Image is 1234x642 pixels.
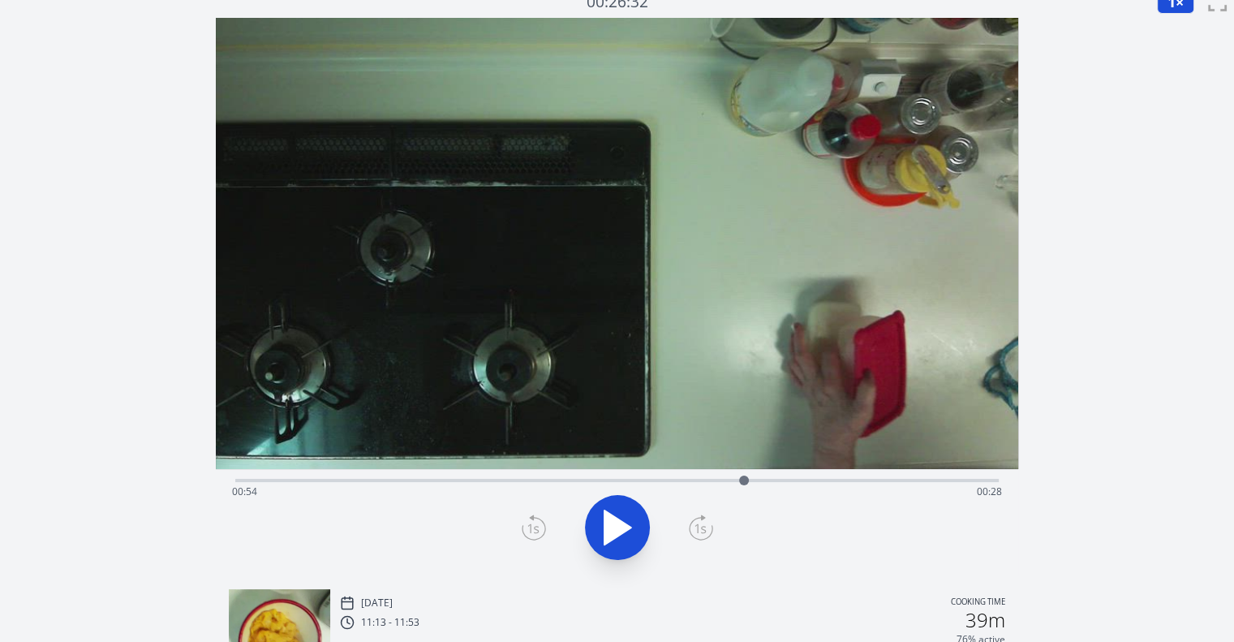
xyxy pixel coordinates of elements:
[951,596,1005,610] p: Cooking time
[232,485,257,498] span: 00:54
[977,485,1002,498] span: 00:28
[965,610,1005,630] h2: 39m
[361,597,393,610] p: [DATE]
[361,616,419,629] p: 11:13 - 11:53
